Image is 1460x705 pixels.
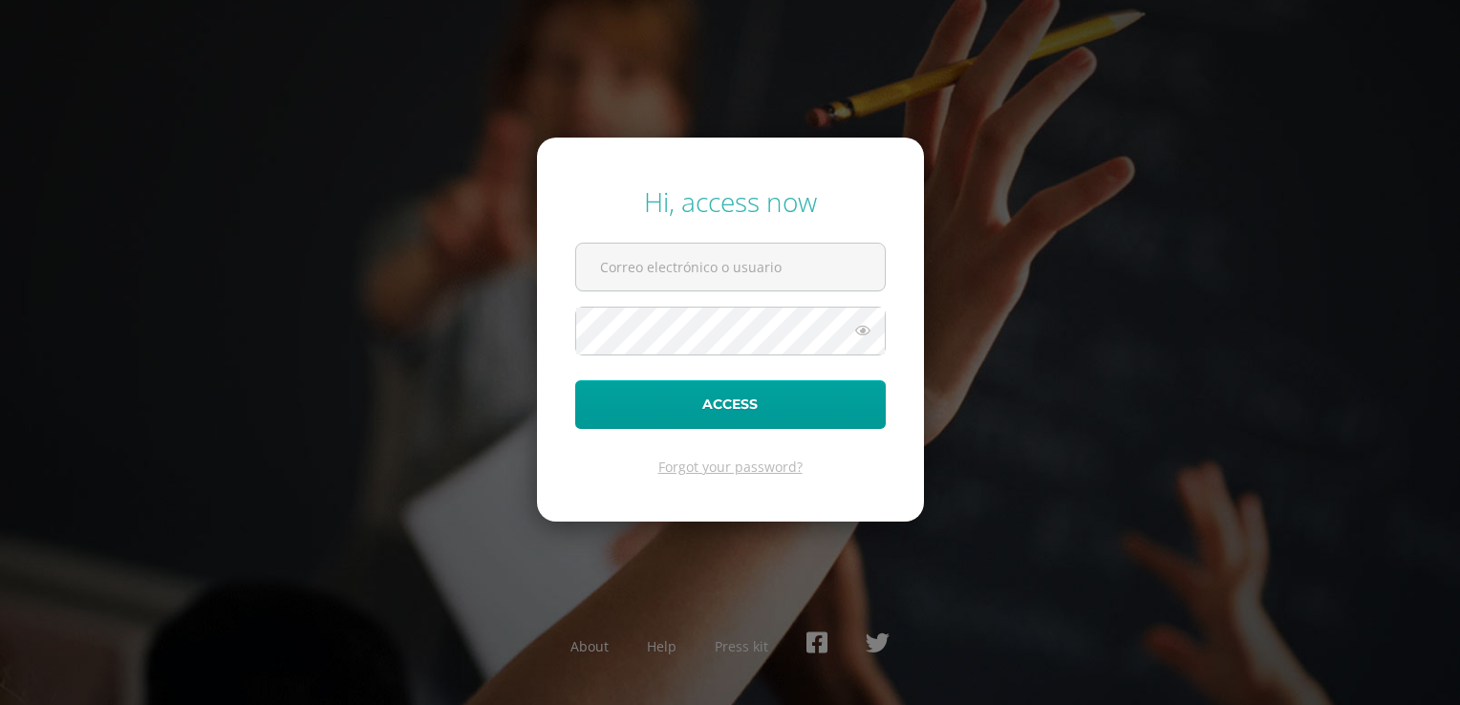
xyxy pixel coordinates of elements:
button: Access [575,380,886,429]
div: Hi, access now [575,183,886,220]
a: Help [647,637,676,655]
input: Correo electrónico o usuario [576,244,885,290]
a: Forgot your password? [658,458,803,476]
a: About [570,637,609,655]
a: Press kit [715,637,768,655]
